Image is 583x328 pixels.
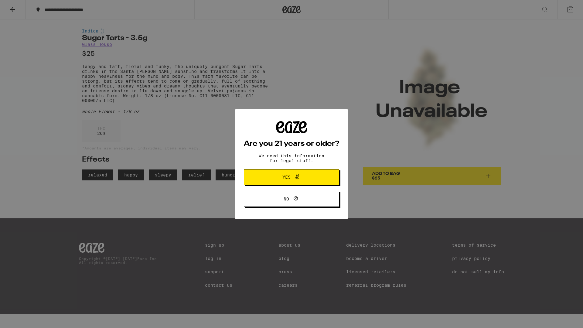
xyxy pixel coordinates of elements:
[284,197,289,201] span: No
[244,140,339,148] h2: Are you 21 years or older?
[545,310,577,325] iframe: Opens a widget where you can find more information
[244,169,339,185] button: Yes
[254,153,329,163] p: We need this information for legal stuff.
[244,191,339,207] button: No
[282,175,291,179] span: Yes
